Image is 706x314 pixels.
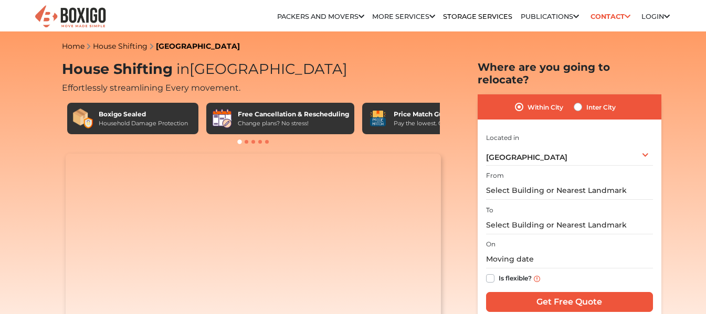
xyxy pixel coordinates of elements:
[394,119,473,128] div: Pay the lowest. Guaranteed!
[372,13,435,20] a: More services
[641,13,670,20] a: Login
[367,108,388,129] img: Price Match Guarantee
[212,108,233,129] img: Free Cancellation & Rescheduling
[156,41,240,51] a: [GEOGRAPHIC_DATA]
[478,61,661,86] h2: Where are you going to relocate?
[34,4,107,30] img: Boxigo
[586,101,616,113] label: Inter City
[277,13,364,20] a: Packers and Movers
[173,60,347,78] span: [GEOGRAPHIC_DATA]
[99,119,188,128] div: Household Damage Protection
[486,250,653,268] input: Moving date
[176,60,189,78] span: in
[486,133,519,143] label: Located in
[62,83,240,93] span: Effortlessly streamlining Every movement.
[72,108,93,129] img: Boxigo Sealed
[486,205,493,215] label: To
[238,110,349,119] div: Free Cancellation & Rescheduling
[486,216,653,234] input: Select Building or Nearest Landmark
[587,8,634,25] a: Contact
[486,153,567,162] span: [GEOGRAPHIC_DATA]
[486,181,653,200] input: Select Building or Nearest Landmark
[93,41,147,51] a: House Shifting
[528,101,563,113] label: Within City
[486,240,496,249] label: On
[62,41,85,51] a: Home
[99,110,188,119] div: Boxigo Sealed
[62,61,445,78] h1: House Shifting
[394,110,473,119] div: Price Match Guarantee
[499,272,532,283] label: Is flexible?
[238,119,349,128] div: Change plans? No stress!
[534,276,540,282] img: info
[443,13,512,20] a: Storage Services
[486,171,504,180] label: From
[521,13,579,20] a: Publications
[486,292,653,312] input: Get Free Quote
